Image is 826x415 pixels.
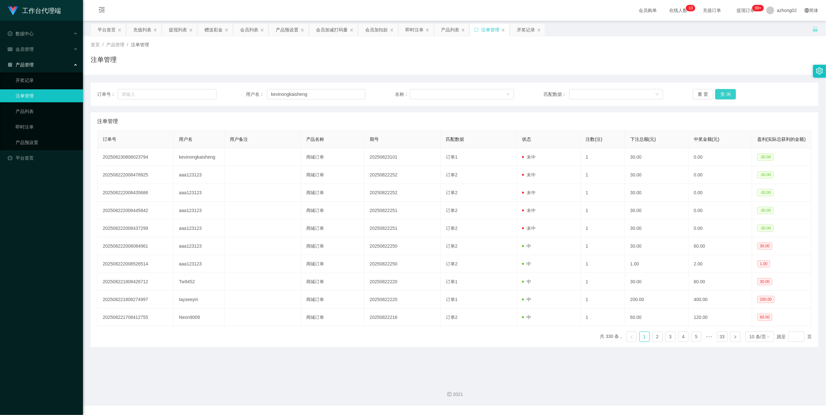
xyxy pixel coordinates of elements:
[174,184,225,202] td: aaa123123
[689,148,752,166] td: 0.00
[16,120,78,133] a: 即时注单
[98,219,174,237] td: 202508222008437299
[16,74,78,87] a: 开奖记录
[118,28,122,32] i: 图标: close
[425,28,429,32] i: 图标: close
[733,8,758,13] span: 提现订单
[666,332,675,342] a: 3
[133,24,151,36] div: 充值列表
[816,67,823,74] i: 图标: setting
[225,28,228,32] i: 图标: close
[301,184,365,202] td: 商城订单
[174,255,225,273] td: aaa123123
[301,308,365,326] td: 商城订单
[174,273,225,291] td: Tw9452
[8,31,34,36] span: 数据中心
[704,331,715,342] span: •••
[630,137,656,142] span: 下注总额(元)
[405,24,424,36] div: 即时注单
[522,190,536,195] span: 未中
[174,166,225,184] td: aaa123123
[106,42,124,47] span: 产品管理
[441,24,459,36] div: 产品列表
[625,219,689,237] td: 30.00
[127,42,128,47] span: /
[691,5,693,11] p: 0
[169,24,187,36] div: 提现列表
[689,308,752,326] td: 120.00
[517,24,535,36] div: 开奖记录
[625,237,689,255] td: 30.00
[16,105,78,118] a: 产品列表
[365,202,441,219] td: 20250822251
[678,331,689,342] li: 4
[581,291,625,308] td: 1
[581,166,625,184] td: 1
[522,243,531,249] span: 中
[446,154,458,160] span: 订单1
[174,202,225,219] td: aaa123123
[301,255,365,273] td: 商城订单
[316,24,348,36] div: 会员加减打码量
[689,184,752,202] td: 0.00
[365,255,441,273] td: 20250822250
[390,28,394,32] i: 图标: close
[365,308,441,326] td: 20250822216
[625,308,689,326] td: 60.00
[640,332,649,342] a: 1
[757,153,774,161] span: -30.00
[446,279,458,284] span: 订单1
[757,189,774,196] span: -30.00
[179,137,192,142] span: 用户名
[301,166,365,184] td: 商城订单
[522,208,536,213] span: 未中
[350,28,354,32] i: 图标: close
[98,202,174,219] td: 202508222008445842
[689,219,752,237] td: 0.00
[689,202,752,219] td: 0.00
[8,31,12,36] i: 图标: check-circle-o
[131,42,149,47] span: 注单管理
[506,92,510,97] i: 图标: down
[581,308,625,326] td: 1
[757,260,770,267] span: 1.00
[97,118,118,125] span: 注单管理
[240,24,258,36] div: 会员列表
[522,154,536,160] span: 未中
[16,136,78,149] a: 产品预设置
[306,137,324,142] span: 产品名称
[522,279,531,284] span: 中
[118,89,216,99] input: 请输入
[481,24,499,36] div: 注单管理
[686,5,695,11] sup: 10
[301,148,365,166] td: 商城订单
[174,237,225,255] td: aaa123123
[267,89,365,99] input: 请输入
[757,225,774,232] span: -30.00
[522,261,531,266] span: 中
[757,137,806,142] span: 盈利(实际总获利的金额)
[174,219,225,237] td: aaa123123
[91,42,100,47] span: 首页
[733,335,737,339] i: 图标: right
[766,335,770,339] i: 图标: down
[102,42,104,47] span: /
[581,148,625,166] td: 1
[174,308,225,326] td: Neon9009
[446,172,458,177] span: 订单2
[522,315,531,320] span: 中
[715,89,736,99] button: 查 询
[625,166,689,184] td: 30.00
[8,151,78,164] a: 图标: dashboard平台首页
[301,202,365,219] td: 商城订单
[581,255,625,273] td: 1
[757,207,774,214] span: -30.00
[98,308,174,326] td: 202508221708412755
[625,291,689,308] td: 200.00
[805,8,809,13] i: 图标: global
[777,331,812,342] div: 跳至 页
[757,296,774,303] span: 200.00
[365,237,441,255] td: 20250822250
[581,237,625,255] td: 1
[652,331,663,342] li: 2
